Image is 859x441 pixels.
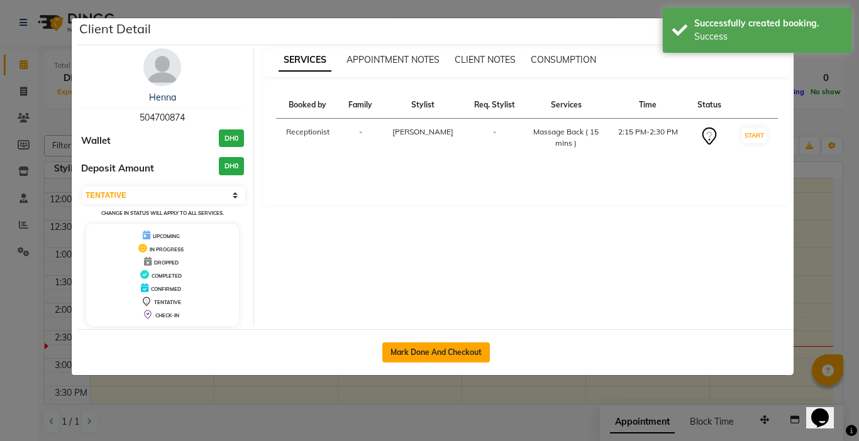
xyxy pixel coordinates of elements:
[101,210,224,216] small: Change in status will apply to all services.
[531,54,596,65] span: CONSUMPTION
[455,54,516,65] span: CLIENT NOTES
[533,126,599,149] div: Massage Back ( 15 mins )
[689,92,731,119] th: Status
[694,17,842,30] div: Successfully created booking.
[276,119,340,157] td: Receptionist
[694,30,842,43] div: Success
[346,54,440,65] span: APPOINTMENT NOTES
[150,246,184,253] span: IN PROGRESS
[607,119,688,157] td: 2:15 PM-2:30 PM
[152,273,182,279] span: COMPLETED
[149,92,176,103] a: Henna
[741,128,767,143] button: START
[219,129,244,148] h3: DH0
[81,134,111,148] span: Wallet
[279,49,331,72] span: SERVICES
[143,48,181,86] img: avatar
[219,157,244,175] h3: DH0
[155,312,179,318] span: CHECK-IN
[382,342,490,362] button: Mark Done And Checkout
[464,119,525,157] td: -
[79,19,151,38] h5: Client Detail
[340,92,382,119] th: Family
[464,92,525,119] th: Req. Stylist
[806,391,846,428] iframe: chat widget
[340,119,382,157] td: -
[154,259,179,266] span: DROPPED
[81,161,154,176] span: Deposit Amount
[276,92,340,119] th: Booked by
[154,299,181,305] span: TENTATIVE
[525,92,607,119] th: Services
[151,286,181,292] span: CONFIRMED
[382,92,464,119] th: Stylist
[607,92,688,119] th: Time
[392,127,453,136] span: [PERSON_NAME]
[153,233,180,239] span: UPCOMING
[140,112,185,123] span: 504700874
